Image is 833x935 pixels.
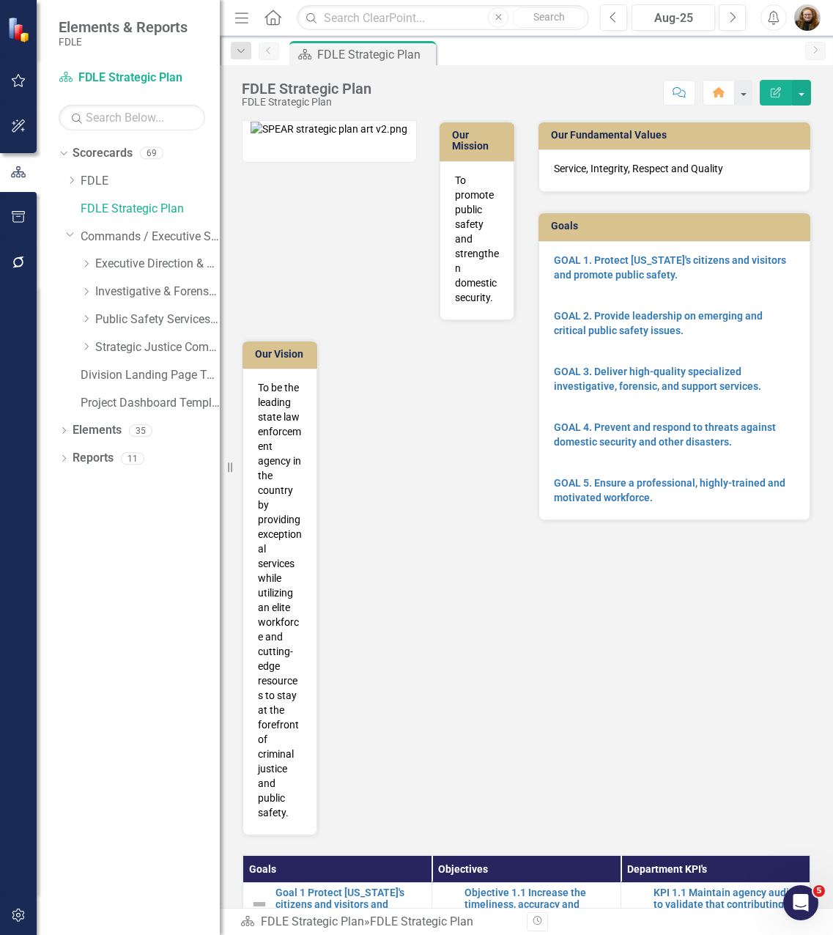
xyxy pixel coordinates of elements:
[251,122,407,136] img: SPEAR strategic plan art v2.png
[554,310,763,336] a: GOAL 2. Provide leadership on emerging and critical public safety issues.
[73,145,133,162] a: Scorecards
[317,45,432,64] div: FDLE Strategic Plan
[551,221,804,232] h3: Goals
[637,10,710,27] div: Aug-25
[554,254,786,281] a: GOAL 1. Protect [US_STATE]'s citizens and visitors and promote public safety.
[297,5,589,31] input: Search ClearPoint...
[140,147,163,160] div: 69
[95,256,220,273] a: Executive Direction & Business Support
[7,17,33,42] img: ClearPoint Strategy
[370,914,473,928] div: FDLE Strategic Plan
[81,395,220,412] a: Project Dashboard Template
[59,18,188,36] span: Elements & Reports
[240,914,516,931] div: »
[81,367,220,384] a: Division Landing Page Template
[95,311,220,328] a: Public Safety Services Command
[129,424,152,437] div: 35
[121,452,144,465] div: 11
[554,366,761,392] a: GOAL 3. Deliver high-quality specialized investigative, forensic, and support services.
[95,339,220,356] a: Strategic Justice Command
[73,422,122,439] a: Elements
[261,914,364,928] a: FDLE Strategic Plan
[629,907,646,925] img: Not Defined
[632,4,715,31] button: Aug-25
[242,81,371,97] div: FDLE Strategic Plan
[554,421,776,448] a: GOAL 4. Prevent and respond to threats against domestic security and other disasters.
[242,97,371,108] div: FDLE Strategic Plan
[251,895,268,913] img: Not Defined
[258,380,302,820] p: To be the leading state law enforcement agency in the country by providing exceptional services w...
[59,105,205,130] input: Search Below...
[813,885,825,897] span: 5
[455,173,499,305] p: To promote public safety and strengthen domestic security.
[551,130,804,141] h3: Our Fundamental Values
[275,887,424,921] a: Goal 1 Protect [US_STATE]'s citizens and visitors and promote public safety.
[440,901,457,919] img: Not Defined
[554,161,796,176] p: Service, Integrity, Respect and Quality
[554,477,785,503] a: GOAL 5. Ensure a professional, highly-trained and motivated workforce.
[59,36,188,48] small: FDLE
[654,887,802,933] a: KPI 1.1 Maintain agency audits to validate that contributing agencies are within the established ...
[533,11,565,23] span: Search
[512,7,585,28] button: Search
[73,450,114,467] a: Reports
[452,130,507,152] h3: Our Mission
[59,70,205,86] a: FDLE Strategic Plan
[464,887,613,933] a: Objective 1.1 Increase the timeliness, accuracy and completeness of criminal justice information.
[255,349,310,360] h3: Our Vision
[81,229,220,245] a: Commands / Executive Support Branch
[794,4,821,31] img: Jennifer Siddoway
[81,201,220,218] a: FDLE Strategic Plan
[81,173,220,190] a: FDLE
[95,284,220,300] a: Investigative & Forensic Services Command
[783,885,818,920] iframe: Intercom live chat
